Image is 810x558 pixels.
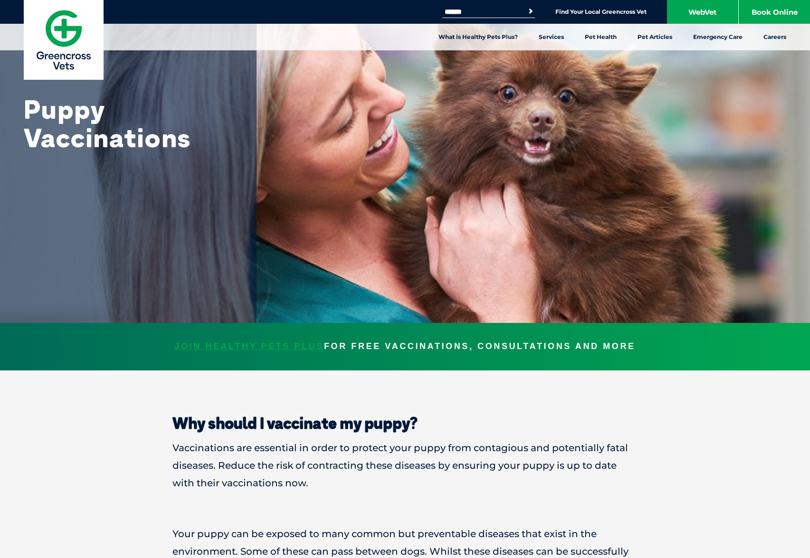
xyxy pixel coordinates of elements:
a: Pet Health [574,24,627,50]
p: FOR FREE VACCINATIONS, CONSULTATIONS AND MORE [10,340,800,354]
a: Services [528,24,574,50]
a: What is Healthy Pets Plus? [428,24,528,50]
a: Find Your Local Greencross Vet [555,8,647,16]
h1: Puppy Vaccinations [24,95,233,152]
strong: Why should I vaccinate my puppy? [172,414,418,433]
a: Pet Articles [627,24,683,50]
a: JOIN HEALTHY PETS PLUS [174,341,324,351]
a: Careers [753,24,797,50]
span: JOIN HEALTHY PETS PLUS [174,340,324,354]
p: Vaccinations are essential in order to protect your puppy from contagious and potentially fatal d... [172,439,638,492]
a: Emergency Care [683,24,753,50]
button: Search [526,7,535,16]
